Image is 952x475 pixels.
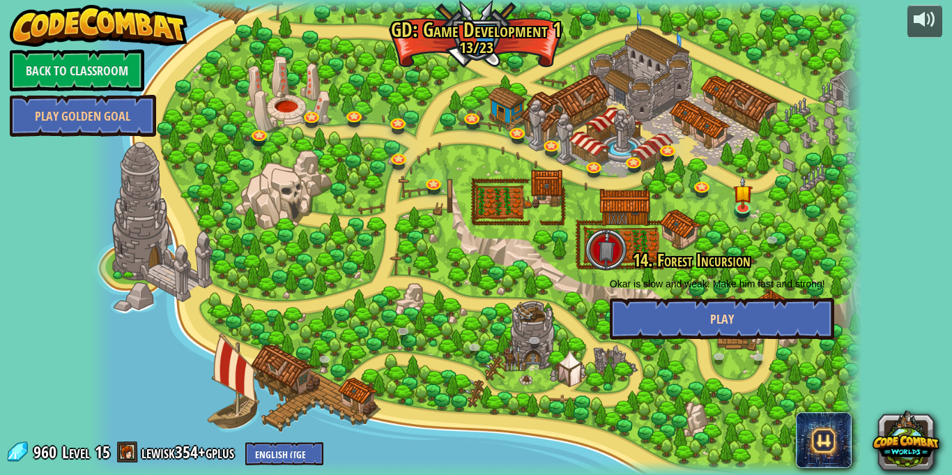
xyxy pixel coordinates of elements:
[141,441,238,463] a: lewisk354+gplus
[33,441,61,463] span: 960
[10,50,144,91] a: Back to Classroom
[95,441,110,463] span: 15
[610,298,834,340] button: Play
[633,248,751,272] span: 14. Forest Incursion
[10,5,188,47] img: CodeCombat - Learn how to code by playing a game
[62,441,90,464] span: Level
[710,310,734,328] span: Play
[907,5,942,38] button: Adjust volume
[10,95,156,137] a: Play Golden Goal
[610,277,834,291] p: Okar is slow and weak. Make him fast and strong!
[733,176,752,209] img: level-banner-started.png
